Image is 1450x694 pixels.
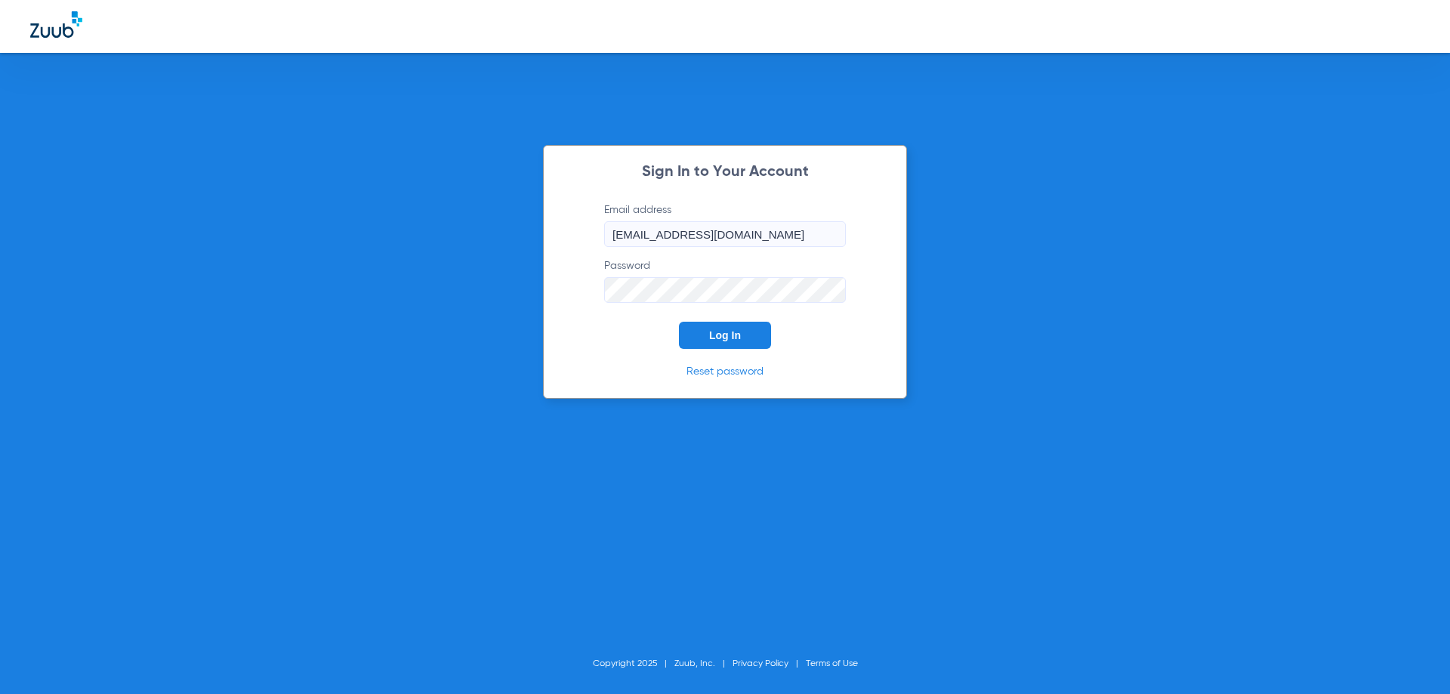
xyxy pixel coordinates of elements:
[806,659,858,668] a: Terms of Use
[604,258,846,303] label: Password
[593,656,674,671] li: Copyright 2025
[674,656,733,671] li: Zuub, Inc.
[709,329,741,341] span: Log In
[582,165,868,180] h2: Sign In to Your Account
[686,366,764,377] a: Reset password
[604,202,846,247] label: Email address
[604,277,846,303] input: Password
[604,221,846,247] input: Email address
[30,11,82,38] img: Zuub Logo
[733,659,788,668] a: Privacy Policy
[679,322,771,349] button: Log In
